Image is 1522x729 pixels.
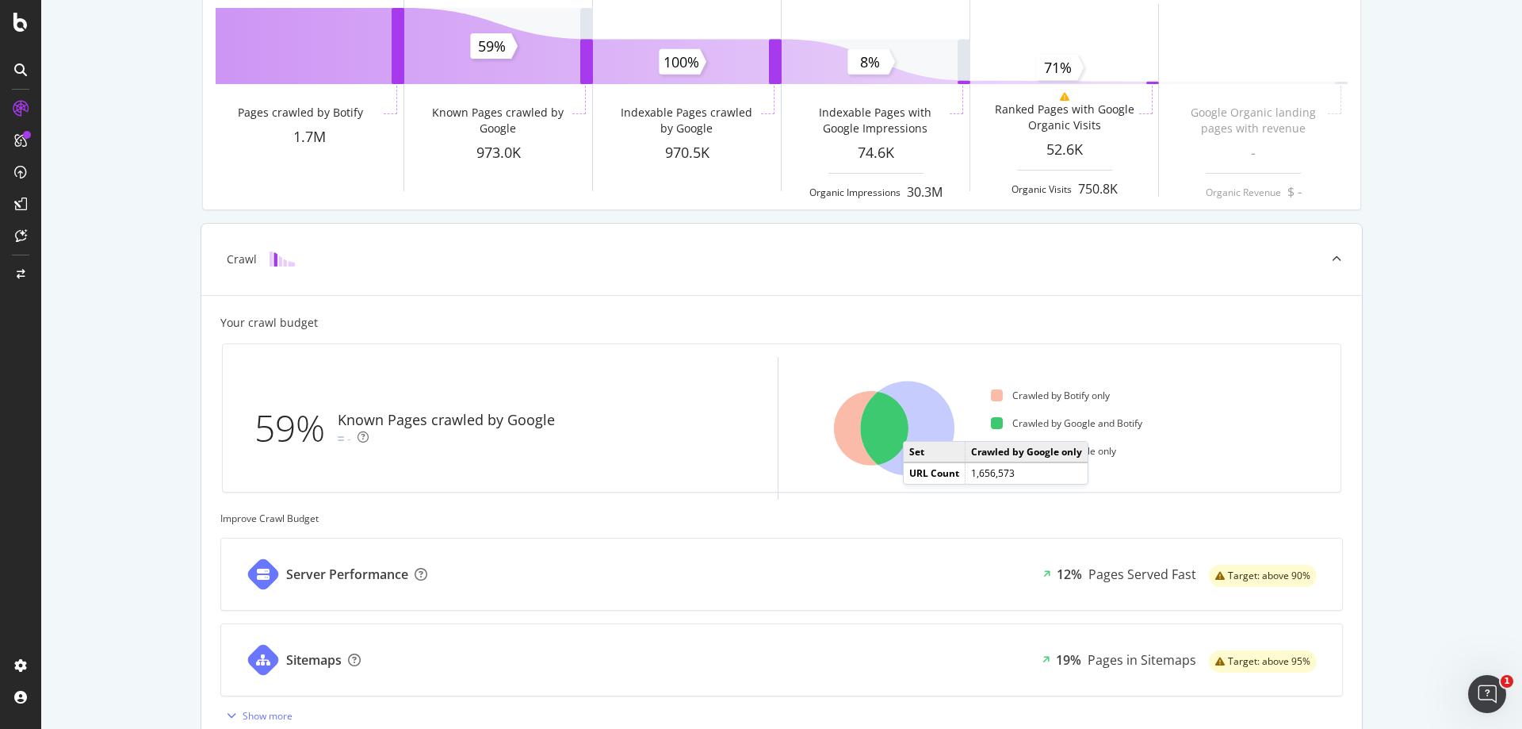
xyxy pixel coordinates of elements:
[615,105,757,136] div: Indexable Pages crawled by Google
[782,143,969,163] div: 74.6K
[991,389,1110,402] div: Crawled by Botify only
[904,462,966,483] td: URL Count
[286,651,342,670] div: Sitemaps
[966,442,1088,462] td: Crawled by Google only
[220,703,293,728] button: Show more
[220,623,1343,696] a: Sitemaps19%Pages in Sitemapswarning label
[227,251,257,267] div: Crawl
[907,183,943,201] div: 30.3M
[220,512,1343,525] div: Improve Crawl Budget
[1088,566,1196,584] div: Pages Served Fast
[904,442,966,462] td: Set
[426,105,568,136] div: Known Pages crawled by Google
[1057,566,1082,584] div: 12%
[809,186,901,199] div: Organic Impressions
[1501,675,1513,688] span: 1
[338,436,344,441] img: Equal
[1228,657,1310,666] span: Target: above 95%
[1468,675,1506,713] iframe: Intercom live chat
[804,105,946,136] div: Indexable Pages with Google Impressions
[404,143,592,163] div: 973.0K
[220,538,1343,611] a: Server Performance12%Pages Served Fastwarning label
[1209,650,1317,673] div: warning label
[1209,565,1317,587] div: warning label
[1088,651,1196,670] div: Pages in Sitemaps
[254,402,338,455] div: 59%
[243,709,293,723] div: Show more
[593,143,781,163] div: 970.5K
[1228,571,1310,581] span: Target: above 90%
[347,431,351,447] div: -
[216,127,403,148] div: 1.7M
[338,410,555,431] div: Known Pages crawled by Google
[991,416,1142,430] div: Crawled by Google and Botify
[220,315,318,331] div: Your crawl budget
[1056,651,1081,670] div: 19%
[966,462,1088,483] td: 1,656,573
[270,251,295,267] img: block-icon
[238,105,363,121] div: Pages crawled by Botify
[286,566,408,584] div: Server Performance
